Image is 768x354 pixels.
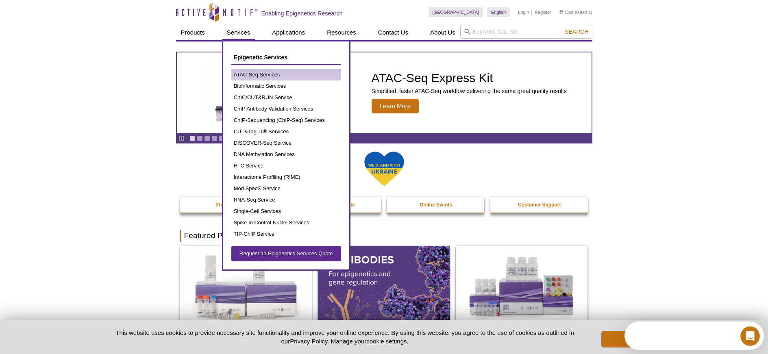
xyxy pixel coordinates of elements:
h2: Enabling Epigenetics Research [261,10,343,17]
img: We Stand With Ukraine [364,151,405,187]
a: DNA Methylation Services [231,149,341,160]
a: [GEOGRAPHIC_DATA] [429,7,483,17]
strong: Online Events [420,202,452,208]
a: Request an Epigenetics Services Quote [231,246,341,261]
a: Go to slide 2 [197,135,203,141]
a: Products [176,25,210,40]
input: Keyword, Cat. No. [460,25,592,39]
a: ATAC-Seq Express Kit ATAC-Seq Express Kit Simplified, faster ATAC-Seq workflow delivering the sam... [177,52,592,133]
strong: Customer Support [518,202,561,208]
a: Go to slide 5 [219,135,225,141]
a: Contact Us [373,25,413,40]
a: Applications [267,25,310,40]
a: Bioinformatic Services [231,80,341,92]
iframe: Intercom live chat discovery launcher [624,321,764,350]
a: Register [535,9,551,15]
a: TIP-ChIP Service [231,228,341,240]
img: Your Cart [559,10,563,14]
a: Login [518,9,529,15]
a: About Us [425,25,460,40]
article: ATAC-Seq Express Kit [177,52,592,133]
a: DISCOVER-Seq Service [231,137,341,149]
a: Interactome Profiling (RIME) [231,172,341,183]
a: RNA-Seq Service [231,194,341,206]
a: Mod Spec® Service [231,183,341,194]
a: Toggle autoplay [178,135,185,141]
p: Simplified, faster ATAC-Seq workflow delivering the same great quality results [372,87,567,95]
a: Online Events [387,197,485,213]
strong: Epi-Services Quote [310,202,355,208]
img: All Antibodies [318,246,450,326]
a: Epigenetic Services [231,50,341,65]
a: Hi-C Service [231,160,341,172]
a: Single-Cell Services [231,206,341,217]
img: CUT&Tag-IT® Express Assay Kit [456,246,587,326]
a: Customer Support [490,197,589,213]
span: Search [565,28,588,35]
img: ATAC-Seq Express Kit [203,62,337,124]
a: Services [222,25,255,40]
p: This website uses cookies to provide necessary site functionality and improve your online experie... [102,328,588,345]
iframe: Intercom live chat [740,326,760,346]
a: Promotions [180,197,278,213]
li: | [531,7,533,17]
a: Go to slide 3 [204,135,210,141]
a: Go to slide 4 [211,135,218,141]
a: ATAC-Seq Services [231,69,341,80]
a: Privacy Policy [290,338,327,345]
h2: Featured Products [180,230,588,242]
a: English [487,7,510,17]
a: ChIC/CUT&RUN Service [231,92,341,103]
a: ChIP Antibody Validation Services [231,103,341,115]
a: Resources [322,25,361,40]
button: Got it! [601,331,666,347]
h2: ATAC-Seq Express Kit [372,72,567,84]
a: Cart [559,9,574,15]
a: ChIP-Sequencing (ChIP-Seq) Services [231,115,341,126]
button: cookie settings [366,338,407,345]
a: CUT&Tag-IT® Services [231,126,341,137]
a: Go to slide 1 [189,135,196,141]
strong: Promotions [215,202,243,208]
span: Epigenetic Services [234,54,287,61]
li: (0 items) [559,7,592,17]
a: Spike-in Control Nuclei Services [231,217,341,228]
img: DNA Library Prep Kit for Illumina [180,246,312,326]
span: Learn More [372,99,419,113]
button: Search [562,28,591,35]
